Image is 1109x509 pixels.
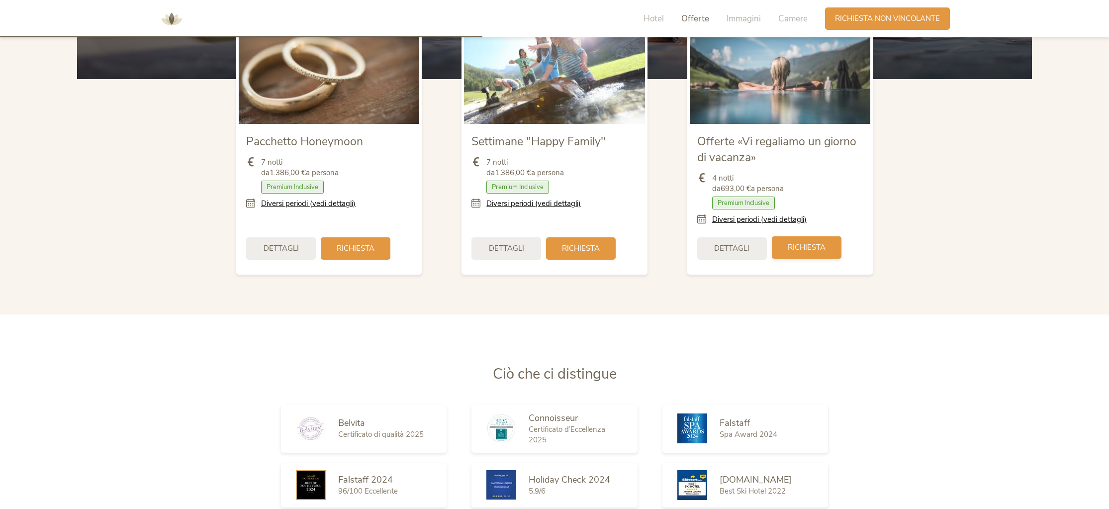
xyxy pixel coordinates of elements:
[727,13,761,24] span: Immagini
[495,168,531,178] b: 1.386,00 €
[529,412,578,424] span: Connoisseur
[562,243,600,254] span: Richiesta
[677,470,707,500] img: Skiresort.de
[493,364,617,384] span: Ciò che ci distingue
[788,242,826,253] span: Richiesta
[714,243,749,254] span: Dettagli
[246,134,363,149] span: Pacchetto Honeymoon
[486,157,564,178] span: 7 notti da a persona
[338,474,393,486] span: Falstaff 2024
[338,429,424,439] span: Certificato di qualità 2025
[690,22,870,123] img: Offerte «Vi regaliamo un giorno di vacanza»
[486,181,549,194] span: Premium Inclusive
[529,424,605,445] span: Certificato d’Eccellenza 2025
[529,474,610,486] span: Holiday Check 2024
[261,181,324,194] span: Premium Inclusive
[835,13,940,24] span: Richiesta non vincolante
[270,168,306,178] b: 1.386,00 €
[157,4,186,34] img: AMONTI & LUNARIS Wellnessresort
[486,199,581,209] a: Diversi periodi (vedi dettagli)
[712,214,807,225] a: Diversi periodi (vedi dettagli)
[712,197,775,209] span: Premium Inclusive
[778,13,808,24] span: Camere
[261,199,356,209] a: Diversi periodi (vedi dettagli)
[261,157,339,178] span: 7 notti da a persona
[677,413,707,443] img: Falstaff
[644,13,664,24] span: Hotel
[239,22,419,123] img: Pacchetto Honeymoon
[486,470,516,500] img: Holiday Check 2024
[712,173,784,194] span: 4 notti da a persona
[338,486,398,496] span: 96/100 Eccellente
[529,486,546,496] span: 5,9/6
[720,429,777,439] span: Spa Award 2024
[720,486,786,496] span: Best Ski Hotel 2022
[697,134,856,165] span: Offerte «Vi regaliamo un giorno di vacanza»
[296,470,326,500] img: Falstaff 2024
[264,243,299,254] span: Dettagli
[720,417,750,429] span: Falstaff
[338,417,365,429] span: Belvita
[471,134,606,149] span: Settimane "Happy Family"
[489,243,524,254] span: Dettagli
[486,413,516,443] img: Connoisseur
[721,184,751,194] b: 693,00 €
[337,243,374,254] span: Richiesta
[720,474,792,486] span: [DOMAIN_NAME]
[464,22,645,123] img: Settimane "Happy Family"
[681,13,709,24] span: Offerte
[157,15,186,22] a: AMONTI & LUNARIS Wellnessresort
[296,417,326,440] img: Belvita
